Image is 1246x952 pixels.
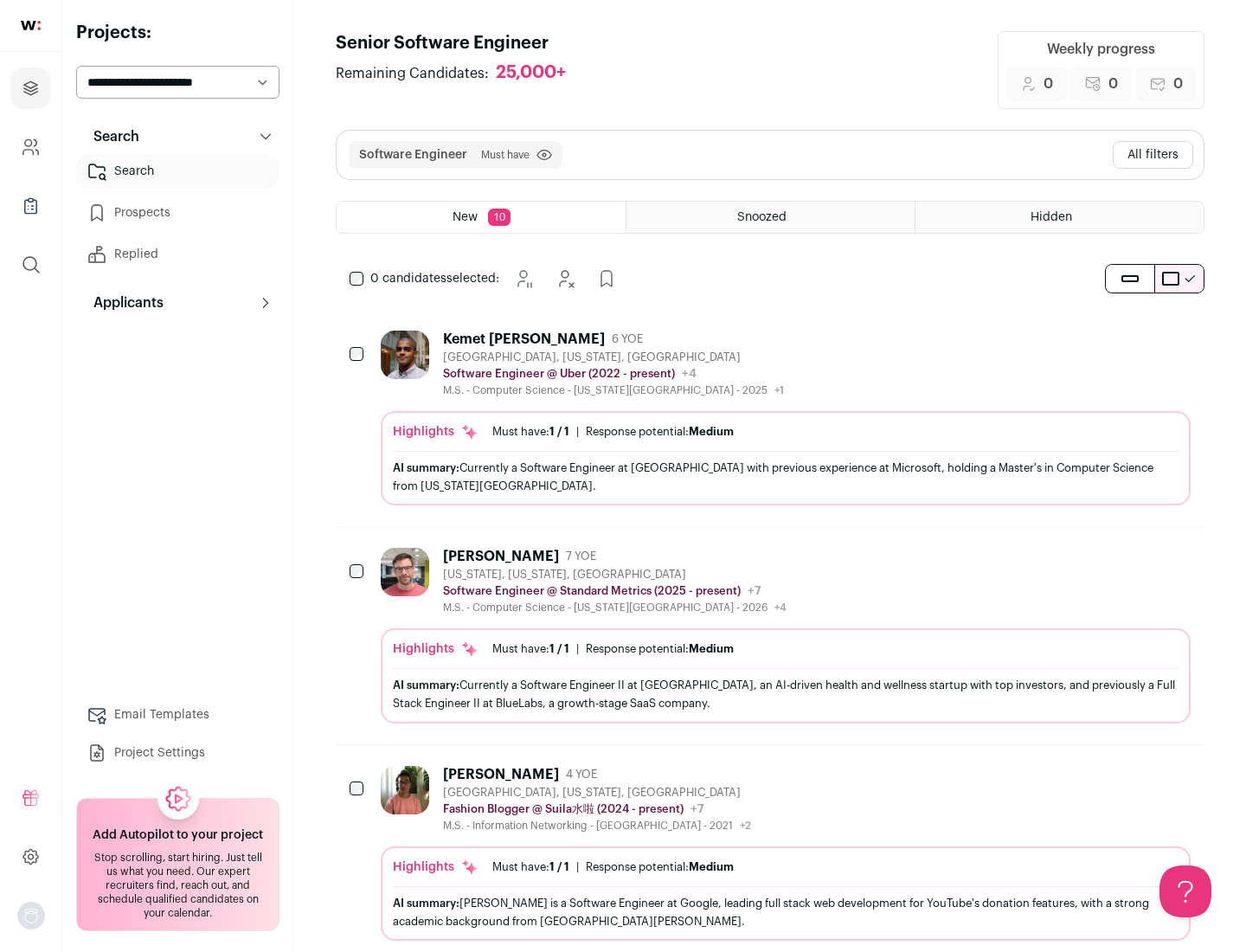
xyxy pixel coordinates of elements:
div: Highlights [393,640,478,658]
a: Hidden [915,202,1204,233]
span: 7 YOE [566,550,596,563]
div: Highlights [393,859,478,876]
span: Snoozed [737,211,787,223]
div: [US_STATE], [US_STATE], [GEOGRAPHIC_DATA] [443,568,787,582]
img: wellfound-shorthand-0d5821cbd27db2630d0214b213865d53afaa358527fdda9d0ea32b1df1b89c2c.svg [21,21,41,30]
ul: | [492,860,734,874]
a: Search [76,154,279,189]
a: Kemet [PERSON_NAME] 6 YOE [GEOGRAPHIC_DATA], [US_STATE], [GEOGRAPHIC_DATA] Software Engineer @ Ub... [381,331,1191,505]
a: Email Templates [76,698,279,732]
span: 0 [1044,74,1053,94]
a: [PERSON_NAME] 7 YOE [US_STATE], [US_STATE], [GEOGRAPHIC_DATA] Software Engineer @ Standard Metric... [381,548,1191,723]
span: 10 [488,209,511,226]
div: Kemet [PERSON_NAME] [443,331,605,348]
span: New [453,211,478,223]
div: Response potential: [586,425,734,439]
span: +7 [690,803,704,815]
button: Hide [548,261,582,296]
span: +4 [682,368,697,380]
a: Prospects [76,196,279,230]
span: 6 YOE [612,332,643,346]
div: Must have: [492,425,569,439]
p: Software Engineer @ Standard Metrics (2025 - present) [443,584,741,598]
span: 0 [1173,74,1183,94]
span: +1 [774,385,784,396]
span: 1 / 1 [549,426,569,437]
span: Must have [481,148,530,162]
div: [GEOGRAPHIC_DATA], [US_STATE], [GEOGRAPHIC_DATA] [443,351,784,364]
button: All filters [1113,141,1193,169]
h2: Projects: [76,21,279,45]
span: 0 candidates [370,273,446,285]
span: Medium [689,426,734,437]
p: Fashion Blogger @ Suila水啦 (2024 - present) [443,802,684,816]
div: 25,000+ [496,62,566,84]
h2: Add Autopilot to your project [93,827,263,844]
button: Search [76,119,279,154]
div: M.S. - Computer Science - [US_STATE][GEOGRAPHIC_DATA] - 2026 [443,601,787,614]
span: 1 / 1 [549,861,569,872]
div: Response potential: [586,860,734,874]
p: Software Engineer @ Uber (2022 - present) [443,367,675,381]
div: Weekly progress [1047,39,1155,60]
button: Snooze [506,261,541,296]
a: Projects [10,68,51,109]
div: M.S. - Computer Science - [US_STATE][GEOGRAPHIC_DATA] - 2025 [443,383,784,397]
div: Stop scrolling, start hiring. Just tell us what you need. Our expert recruiters find, reach out, ... [87,851,268,920]
button: Applicants [76,286,279,320]
span: Hidden [1031,211,1072,223]
span: +4 [774,602,787,613]
span: AI summary: [393,897,459,909]
span: 4 YOE [566,768,597,782]
a: Company and ATS Settings [10,126,51,168]
span: Medium [689,861,734,872]
a: [PERSON_NAME] 4 YOE [GEOGRAPHIC_DATA], [US_STATE], [GEOGRAPHIC_DATA] Fashion Blogger @ Suila水啦 (2... [381,766,1191,941]
div: Response potential: [586,642,734,656]
div: [GEOGRAPHIC_DATA], [US_STATE], [GEOGRAPHIC_DATA] [443,786,751,800]
div: [PERSON_NAME] is a Software Engineer at Google, leading full stack web development for YouTube's ... [393,894,1179,930]
span: +7 [748,585,761,597]
img: nopic.png [17,902,45,929]
div: M.S. - Information Networking - [GEOGRAPHIC_DATA] - 2021 [443,819,751,833]
img: 0fb184815f518ed3bcaf4f46c87e3bafcb34ea1ec747045ab451f3ffb05d485a [381,548,429,596]
span: +2 [740,820,751,831]
button: Software Engineer [359,146,467,164]
span: 1 / 1 [549,643,569,654]
span: Remaining Candidates: [336,63,489,84]
div: [PERSON_NAME] [443,766,559,783]
p: Search [83,126,139,147]
a: Replied [76,237,279,272]
ul: | [492,642,734,656]
div: Must have: [492,642,569,656]
p: Applicants [83,293,164,313]
button: Open dropdown [17,902,45,929]
div: Must have: [492,860,569,874]
div: Highlights [393,423,478,441]
div: Currently a Software Engineer at [GEOGRAPHIC_DATA] with previous experience at Microsoft, holding... [393,459,1179,495]
span: Medium [689,643,734,654]
div: Currently a Software Engineer II at [GEOGRAPHIC_DATA], an AI-driven health and wellness startup w... [393,676,1179,712]
a: Snoozed [626,202,915,233]
h1: Senior Software Engineer [336,31,583,55]
span: 0 [1108,74,1118,94]
a: Project Settings [76,736,279,770]
ul: | [492,425,734,439]
iframe: Help Scout Beacon - Open [1159,865,1211,917]
span: AI summary: [393,462,459,473]
div: [PERSON_NAME] [443,548,559,565]
span: AI summary: [393,679,459,691]
button: Add to Prospects [589,261,624,296]
span: selected: [370,270,499,287]
img: 322c244f3187aa81024ea13e08450523775794405435f85740c15dbe0cd0baab.jpg [381,766,429,814]
a: Company Lists [10,185,51,227]
img: 1d26598260d5d9f7a69202d59cf331847448e6cffe37083edaed4f8fc8795bfe [381,331,429,379]
a: Add Autopilot to your project Stop scrolling, start hiring. Just tell us what you need. Our exper... [76,798,279,931]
